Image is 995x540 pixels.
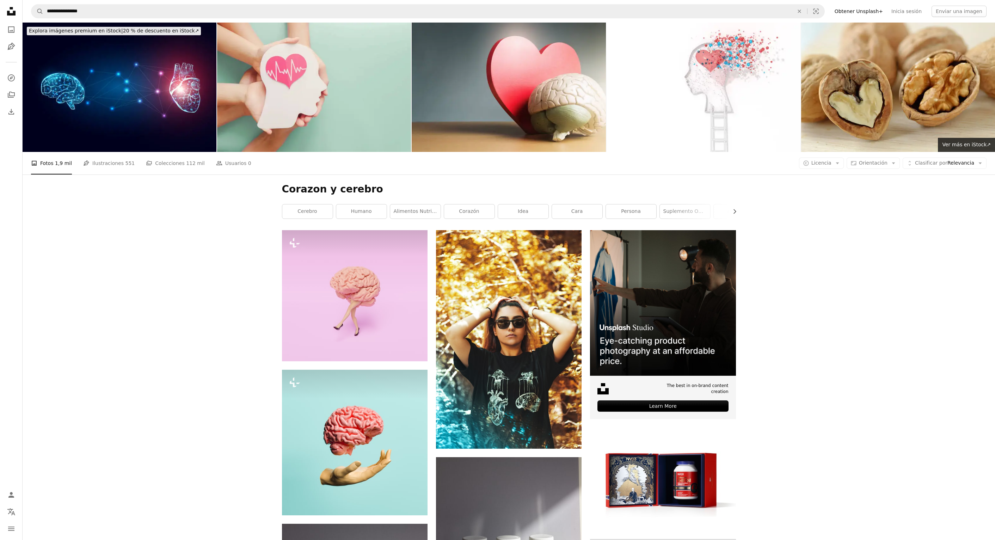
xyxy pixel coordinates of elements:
a: Omega 3 [714,204,764,219]
span: 20 % de descuento en iStock ↗ [29,28,199,33]
img: Una caja roja y azul con una botella en su interior [590,428,736,530]
h1: Corazon y cerebro [282,183,736,196]
a: persona [606,204,656,219]
a: Idea [498,204,548,219]
a: Obtener Unsplash+ [830,6,887,17]
span: Ver más en iStock ↗ [942,142,991,147]
button: Enviar una imagen [932,6,987,17]
img: file-1631678316303-ed18b8b5cb9cimage [597,383,609,394]
a: Usuarios 0 [216,152,251,174]
img: Manos adultas y niños sosteniendo papel cerebro y corazón, accidente cerebrovascular cerebral, dí... [217,23,411,152]
button: Búsqueda visual [807,5,824,18]
a: Iniciar sesión / Registrarse [4,488,18,502]
a: Ilustraciones 551 [83,152,135,174]
img: La nuez es buena para su corazón y el cerebro [801,23,995,152]
img: Concepto abstracto de salud mental [607,23,800,152]
span: Relevancia [915,160,974,167]
a: cerebro con piernas y talones femeninos estilizados. Concepto minimalista. Renderizado 3D [282,292,428,299]
a: Suplemento Omega [660,204,710,219]
button: Borrar [792,5,807,18]
a: Colecciones [4,88,18,102]
a: cara [552,204,602,219]
div: Learn More [597,400,728,412]
button: Orientación [847,158,900,169]
form: Encuentra imágenes en todo el sitio [31,4,825,18]
img: mano con un cerebro flotando sobre ella. Concepto de aprendizaje y salud mental. Renderizado 3D [282,370,428,515]
a: Explora imágenes premium en iStock|20 % de descuento en iStock↗ [23,23,205,39]
a: corazón [444,204,495,219]
a: Fotos [4,23,18,37]
a: Historial de descargas [4,105,18,119]
button: Licencia [799,158,844,169]
span: 0 [248,159,251,167]
img: Mujer con camiseta de cuello redondo floral en blanco y negro con gafas de sol negras [436,230,582,449]
img: file-1715714098234-25b8b4e9d8faimage [590,230,736,376]
a: Una caja roja y azul con una botella en su interior [590,475,736,482]
a: Inicia sesión [887,6,926,17]
span: Orientación [859,160,887,166]
span: Explora imágenes premium en iStock | [29,28,123,33]
a: mano con un cerebro flotando sobre ella. Concepto de aprendizaje y salud mental. Renderizado 3D [282,439,428,446]
button: Menú [4,522,18,536]
img: Corazón y cerebro conectados en futurista [23,23,216,152]
button: Clasificar porRelevancia [903,158,987,169]
a: cerebro [282,204,333,219]
span: Licencia [811,160,831,166]
a: Humano [336,204,387,219]
button: Buscar en Unsplash [31,5,43,18]
span: The best in on-brand content creation [648,383,728,395]
span: 551 [125,159,135,167]
a: Alimentos nutritivo [390,204,441,219]
a: Ver más en iStock↗ [938,138,995,152]
span: 112 mil [186,159,205,167]
a: Colecciones 112 mil [146,152,205,174]
img: cerebro con piernas y talones femeninos estilizados. Concepto minimalista. Renderizado 3D [282,230,428,361]
button: Idioma [4,505,18,519]
a: Explorar [4,71,18,85]
a: Mujer con camiseta de cuello redondo floral en blanco y negro con gafas de sol negras [436,336,582,342]
img: ¿Cabeza o el corazón? Intelecto versus romanticismo [412,23,606,152]
a: Ilustraciones [4,39,18,54]
a: The best in on-brand content creationLearn More [590,230,736,419]
button: desplazar lista a la derecha [728,204,736,219]
span: Clasificar por [915,160,947,166]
